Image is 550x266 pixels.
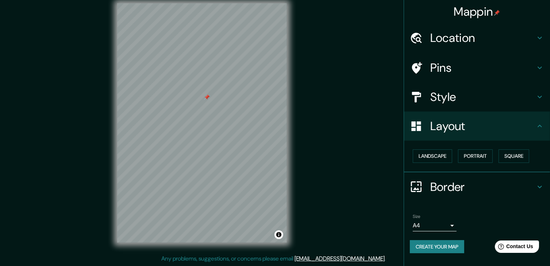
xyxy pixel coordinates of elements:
[430,180,535,194] h4: Border
[404,172,550,202] div: Border
[413,213,420,219] label: Size
[499,149,529,163] button: Square
[404,23,550,52] div: Location
[274,230,283,239] button: Toggle attribution
[410,240,464,254] button: Create your map
[485,238,542,258] iframe: Help widget launcher
[494,10,500,16] img: pin-icon.png
[430,31,535,45] h4: Location
[430,90,535,104] h4: Style
[117,3,287,243] canvas: Map
[413,220,457,231] div: A4
[454,4,500,19] h4: Mappin
[430,119,535,133] h4: Layout
[404,82,550,112] div: Style
[430,60,535,75] h4: Pins
[404,112,550,141] div: Layout
[162,254,386,263] p: Any problems, suggestions, or concerns please email .
[386,254,387,263] div: .
[387,254,389,263] div: .
[404,53,550,82] div: Pins
[458,149,493,163] button: Portrait
[295,255,385,262] a: [EMAIL_ADDRESS][DOMAIN_NAME]
[413,149,452,163] button: Landscape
